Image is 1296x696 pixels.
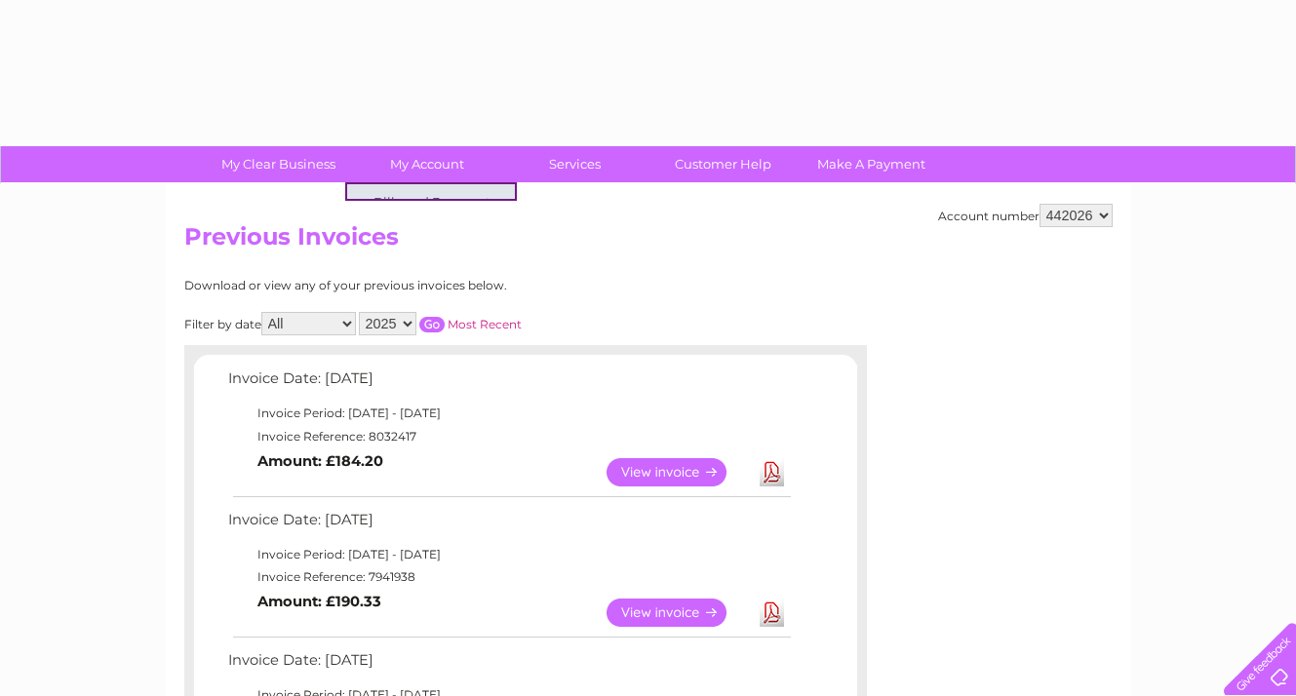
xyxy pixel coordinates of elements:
a: Download [760,599,784,627]
a: Most Recent [448,317,522,331]
a: Make A Payment [791,146,952,182]
a: Customer Help [643,146,804,182]
h2: Previous Invoices [184,223,1113,260]
b: Amount: £184.20 [257,452,383,470]
div: Download or view any of your previous invoices below. [184,279,696,292]
div: Filter by date [184,312,696,335]
td: Invoice Reference: 8032417 [223,425,794,448]
a: View [607,458,750,486]
td: Invoice Date: [DATE] [223,366,794,402]
a: My Account [346,146,507,182]
td: Invoice Period: [DATE] - [DATE] [223,402,794,425]
b: Amount: £190.33 [257,593,381,610]
a: Bills and Payments [354,184,515,223]
div: Account number [938,204,1113,227]
td: Invoice Date: [DATE] [223,507,794,543]
a: My Clear Business [198,146,359,182]
a: View [607,599,750,627]
td: Invoice Reference: 7941938 [223,565,794,589]
a: Services [494,146,655,182]
a: Download [760,458,784,486]
td: Invoice Date: [DATE] [223,647,794,683]
td: Invoice Period: [DATE] - [DATE] [223,543,794,566]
